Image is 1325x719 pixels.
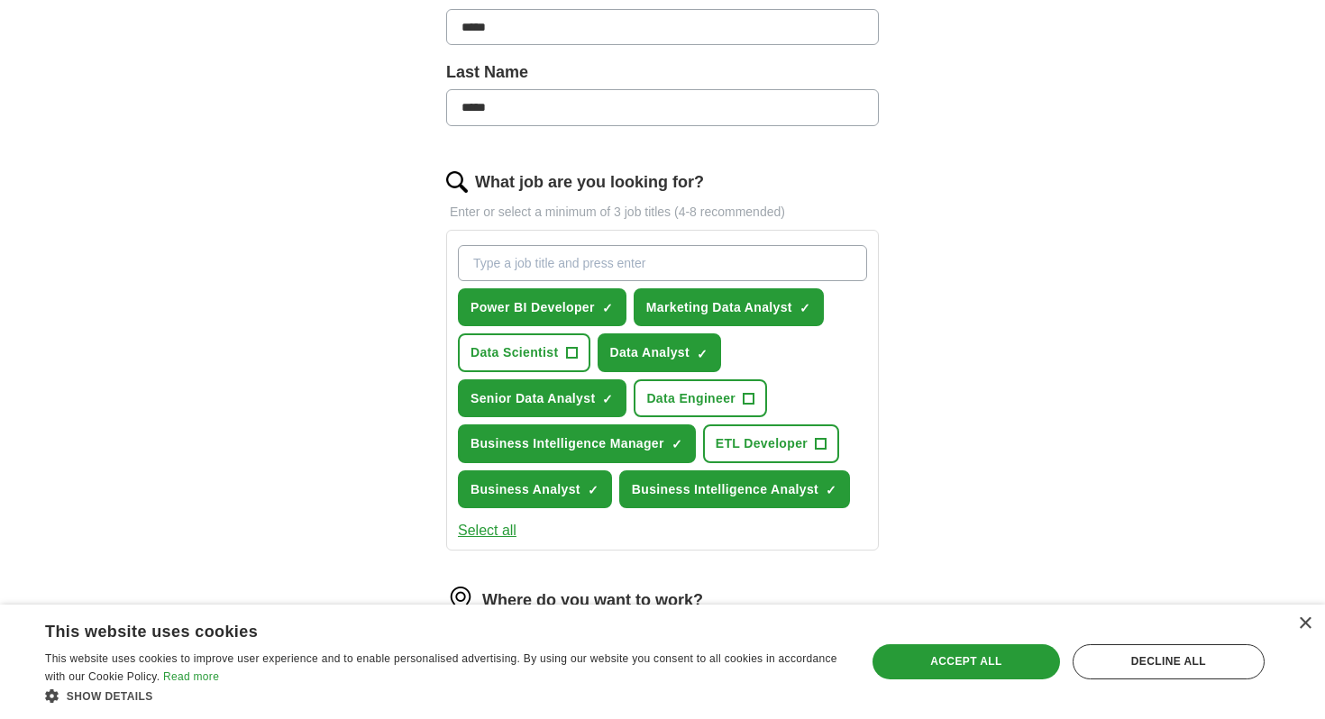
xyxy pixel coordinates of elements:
[446,59,879,86] label: Last Name
[45,652,837,683] span: This website uses cookies to improve user experience and to enable personalised advertising. By u...
[471,342,559,362] span: Data Scientist
[1298,617,1311,631] div: Close
[632,479,818,499] span: Business Intelligence Analyst
[458,333,590,371] button: Data Scientist
[646,297,792,317] span: Marketing Data Analyst
[619,470,850,508] button: Business Intelligence Analyst✓
[471,297,595,317] span: Power BI Developer
[458,379,626,417] button: Senior Data Analyst✓
[458,424,696,462] button: Business Intelligence Manager✓
[67,690,153,703] span: Show details
[446,171,468,193] img: search.png
[163,670,219,683] a: Read more, opens a new window
[1073,644,1265,678] div: Decline all
[45,615,797,642] div: This website uses cookies
[873,644,1060,678] div: Accept all
[703,424,839,462] button: ETL Developer
[458,245,867,281] input: Type a job title and press enter
[634,288,824,326] button: Marketing Data Analyst✓
[672,437,682,451] span: ✓
[446,587,475,615] img: location.png
[588,483,599,497] span: ✓
[610,342,690,362] span: Data Analyst
[482,587,703,614] label: Where do you want to work?
[471,433,664,453] span: Business Intelligence Manager
[471,388,595,408] span: Senior Data Analyst
[471,479,580,499] span: Business Analyst
[475,169,704,196] label: What job are you looking for?
[646,388,736,408] span: Data Engineer
[800,301,810,315] span: ✓
[458,519,516,542] button: Select all
[446,202,879,222] p: Enter or select a minimum of 3 job titles (4-8 recommended)
[45,687,842,705] div: Show details
[716,433,808,453] span: ETL Developer
[602,392,613,406] span: ✓
[634,379,767,417] button: Data Engineer
[826,483,836,497] span: ✓
[602,301,613,315] span: ✓
[697,347,708,361] span: ✓
[598,333,722,371] button: Data Analyst✓
[458,288,626,326] button: Power BI Developer✓
[458,470,612,508] button: Business Analyst✓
